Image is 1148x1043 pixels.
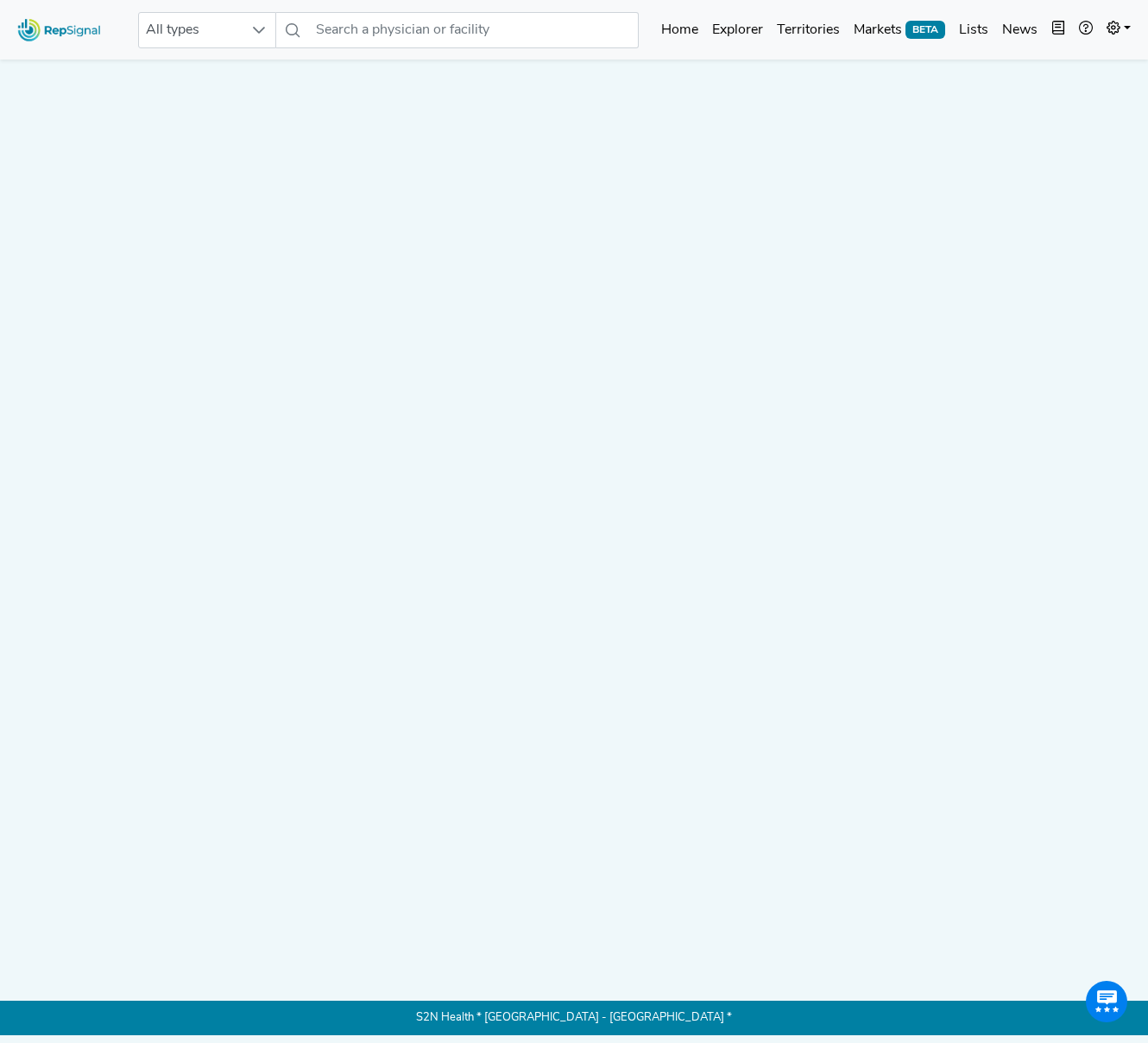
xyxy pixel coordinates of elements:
input: Search a physician or facility [309,12,639,48]
a: Lists [952,13,995,47]
a: MarketsBETA [847,13,952,47]
a: Explorer [705,13,770,47]
a: Home [654,13,705,47]
span: BETA [905,21,945,38]
a: Territories [770,13,847,47]
span: All types [139,13,243,47]
p: S2N Health * [GEOGRAPHIC_DATA] - [GEOGRAPHIC_DATA] * [92,1001,1056,1035]
a: News [995,13,1044,47]
button: Intel Book [1044,13,1072,47]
